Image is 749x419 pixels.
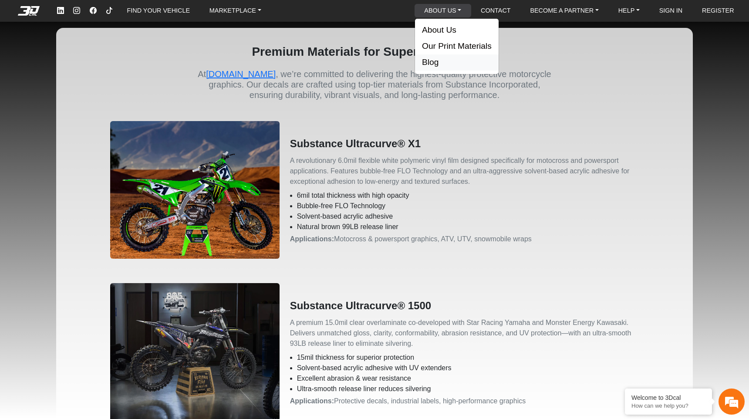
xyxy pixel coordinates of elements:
p: A revolutionary 6.0mil flexible white polymeric vinyl film designed specifically for motocross an... [290,155,639,187]
p: How can we help you? [631,402,705,409]
li: 6mil total thickness with high opacity [297,190,639,201]
strong: Applications: [290,397,334,405]
h1: Premium Materials for Superior Protection [196,42,554,62]
li: Ultra‑smooth release liner reduces silvering [297,384,639,394]
span: Conversation [4,273,58,279]
div: FAQs [58,257,112,284]
h2: Substance Ultracurve® X1 [290,136,639,152]
li: Solvent‑based acrylic adhesive with UV extenders [297,363,639,373]
div: Navigation go back [10,45,23,58]
li: Excellent abrasion & wear resistance [297,373,639,384]
a: BECOME A PARTNER [526,4,602,17]
a: REGISTER [698,4,738,17]
div: Articles [112,257,166,284]
a: SIGN IN [656,4,686,17]
li: Natural brown 99LB release liner [297,222,639,232]
li: Bubble‑free FLO Technology [297,201,639,211]
p: Protective decals, industrial labels, high‑performance graphics [290,396,639,406]
a: CONTACT [477,4,514,17]
img: Substance Ultracurve X1 print media [110,121,280,259]
a: HELP [615,4,643,17]
a: MARKETPLACE [206,4,265,17]
button: Blog [415,54,499,71]
span: We're online! [51,102,120,185]
h2: Substance Ultracurve® 1500 [290,298,639,314]
a: [DOMAIN_NAME] [206,69,276,79]
p: At , we’re committed to delivering the highest-quality protective motorcycle graphics. Our decals... [196,69,554,100]
button: Our Print Materials [415,38,499,54]
button: About Us [415,22,499,38]
a: FIND YOUR VEHICLE [124,4,193,17]
li: Solvent‑based acrylic adhesive [297,211,639,222]
textarea: Type your message and hit 'Enter' [4,227,166,257]
div: Minimize live chat window [143,4,164,25]
a: ABOUT US [421,4,465,17]
p: A premium 15.0mil clear overlaminate co‑developed with Star Racing Yamaha and Monster Energy Kawa... [290,318,639,349]
div: Welcome to 3Dcal [631,394,705,401]
div: Chat with us now [58,46,159,57]
p: Motocross & powersport graphics, ATV, UTV, snowmobile wraps [290,234,639,244]
strong: Applications: [290,235,334,243]
li: 15mil thickness for superior protection [297,352,639,363]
